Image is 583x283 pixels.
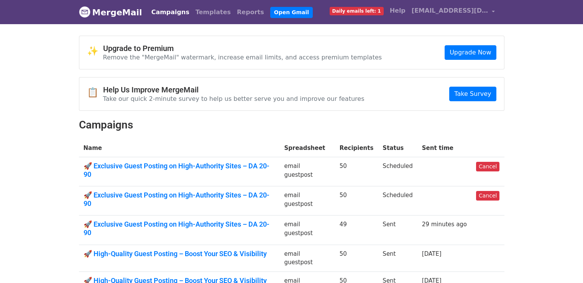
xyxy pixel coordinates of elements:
[279,139,335,157] th: Spreadsheet
[148,5,192,20] a: Campaigns
[327,3,387,18] a: Daily emails left: 1
[84,191,275,207] a: 🚀 Exclusive Guest Posting on High-Authority Sites – DA 20-90
[279,157,335,186] td: email guestpost
[192,5,234,20] a: Templates
[84,220,275,237] a: 🚀 Exclusive Guest Posting on High-Authority Sites – DA 20-90
[87,46,103,57] span: ✨
[103,95,365,103] p: Take our quick 2-minute survey to help us better serve you and improve our features
[412,6,488,15] span: [EMAIL_ADDRESS][DOMAIN_NAME]
[330,7,384,15] span: Daily emails left: 1
[103,44,382,53] h4: Upgrade to Premium
[378,157,417,186] td: Scheduled
[279,186,335,216] td: email guestpost
[84,162,275,178] a: 🚀 Exclusive Guest Posting on High-Authority Sites – DA 20-90
[335,216,378,245] td: 49
[335,139,378,157] th: Recipients
[79,4,142,20] a: MergeMail
[422,221,467,228] a: 29 minutes ago
[378,245,417,271] td: Sent
[335,157,378,186] td: 50
[79,139,280,157] th: Name
[378,139,417,157] th: Status
[234,5,267,20] a: Reports
[335,245,378,271] td: 50
[476,162,499,171] a: Cancel
[378,186,417,216] td: Scheduled
[103,85,365,94] h4: Help Us Improve MergeMail
[279,216,335,245] td: email guestpost
[409,3,498,21] a: [EMAIL_ADDRESS][DOMAIN_NAME]
[335,186,378,216] td: 50
[103,53,382,61] p: Remove the "MergeMail" watermark, increase email limits, and access premium templates
[449,87,496,101] a: Take Survey
[79,6,90,18] img: MergeMail logo
[87,87,103,98] span: 📋
[279,245,335,271] td: email guestpost
[84,250,275,258] a: 🚀 High-Quality Guest Posting – Boost Your SEO & Visibility
[387,3,409,18] a: Help
[79,118,504,132] h2: Campaigns
[476,191,499,201] a: Cancel
[417,139,471,157] th: Sent time
[378,216,417,245] td: Sent
[422,250,442,257] a: [DATE]
[270,7,313,18] a: Open Gmail
[445,45,496,60] a: Upgrade Now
